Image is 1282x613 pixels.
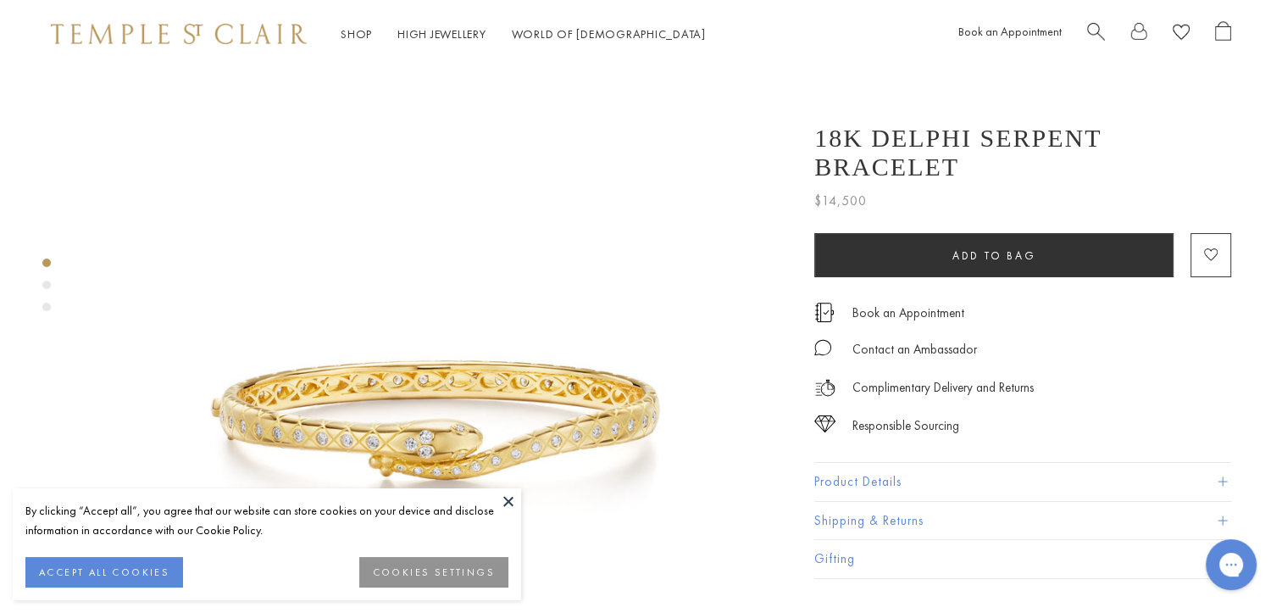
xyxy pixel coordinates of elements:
div: Contact an Ambassador [852,339,977,360]
button: Gifting [814,540,1231,578]
iframe: Gorgias live chat messenger [1197,533,1265,596]
img: icon_delivery.svg [814,377,835,398]
img: icon_appointment.svg [814,303,835,322]
a: Book an Appointment [958,24,1062,39]
span: Add to bag [952,248,1035,263]
a: View Wishlist [1173,21,1190,47]
a: Book an Appointment [852,304,964,322]
a: Search [1087,21,1105,47]
a: ShopShop [341,26,372,42]
a: World of [DEMOGRAPHIC_DATA]World of [DEMOGRAPHIC_DATA] [512,26,706,42]
p: Complimentary Delivery and Returns [852,377,1034,398]
span: $14,500 [814,190,867,212]
img: MessageIcon-01_2.svg [814,339,831,356]
nav: Main navigation [341,24,706,45]
img: Temple St. Clair [51,24,307,44]
div: By clicking “Accept all”, you agree that our website can store cookies on your device and disclos... [25,501,508,540]
div: Responsible Sourcing [852,415,959,437]
div: Product gallery navigation [42,254,51,325]
button: COOKIES SETTINGS [359,557,508,588]
button: Shipping & Returns [814,502,1231,540]
a: High JewelleryHigh Jewellery [397,26,486,42]
button: Add to bag [814,233,1174,277]
a: Open Shopping Bag [1215,21,1231,47]
button: Product Details [814,463,1231,501]
button: ACCEPT ALL COOKIES [25,557,183,588]
h1: 18K Delphi Serpent Bracelet [814,124,1231,181]
img: icon_sourcing.svg [814,415,835,432]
